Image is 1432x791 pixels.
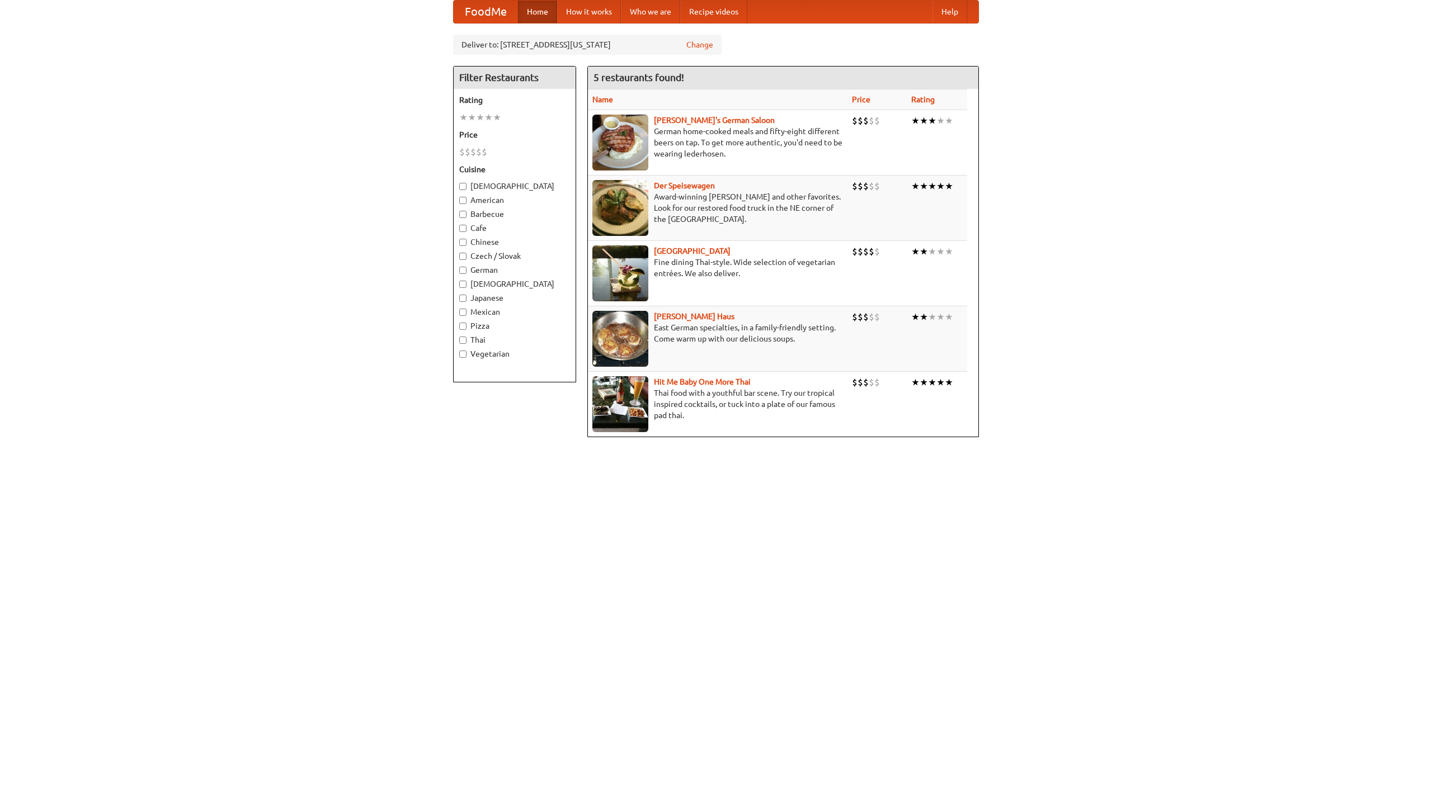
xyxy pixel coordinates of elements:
li: ★ [911,180,920,192]
li: ★ [936,245,945,258]
li: ★ [911,245,920,258]
a: [PERSON_NAME] Haus [654,312,734,321]
li: ★ [936,311,945,323]
li: $ [863,245,869,258]
li: $ [874,115,880,127]
a: Who we are [621,1,680,23]
li: ★ [928,311,936,323]
img: kohlhaus.jpg [592,311,648,367]
li: $ [869,115,874,127]
input: Barbecue [459,211,467,218]
li: $ [482,146,487,158]
h5: Cuisine [459,164,570,175]
li: ★ [920,311,928,323]
label: German [459,264,570,276]
li: $ [465,146,470,158]
a: Home [518,1,557,23]
li: $ [858,180,863,192]
li: ★ [936,180,945,192]
li: ★ [928,245,936,258]
label: American [459,195,570,206]
label: Czech / Slovak [459,250,570,262]
li: ★ [928,180,936,192]
li: $ [863,180,869,192]
a: Help [932,1,967,23]
a: Price [852,95,870,104]
li: ★ [476,111,484,124]
img: esthers.jpg [592,115,648,170]
li: ★ [920,115,928,127]
input: Chinese [459,239,467,246]
li: ★ [928,376,936,389]
input: Japanese [459,295,467,302]
li: $ [863,376,869,389]
h4: Filter Restaurants [454,67,576,89]
a: Change [686,39,713,50]
a: [PERSON_NAME]'s German Saloon [654,116,775,125]
input: [DEMOGRAPHIC_DATA] [459,183,467,190]
li: $ [858,115,863,127]
li: ★ [945,376,953,389]
img: speisewagen.jpg [592,180,648,236]
p: Thai food with a youthful bar scene. Try our tropical inspired cocktails, or tuck into a plate of... [592,387,843,421]
input: Cafe [459,225,467,232]
li: $ [852,376,858,389]
p: Fine dining Thai-style. Wide selection of vegetarian entrées. We also deliver. [592,257,843,279]
li: ★ [493,111,501,124]
li: $ [874,311,880,323]
li: ★ [945,115,953,127]
li: ★ [920,376,928,389]
li: ★ [484,111,493,124]
li: ★ [945,311,953,323]
a: Name [592,95,613,104]
li: ★ [936,115,945,127]
label: Chinese [459,236,570,248]
li: ★ [911,115,920,127]
li: ★ [459,111,468,124]
li: $ [874,376,880,389]
li: $ [852,180,858,192]
li: $ [858,376,863,389]
h5: Rating [459,94,570,106]
div: Deliver to: [STREET_ADDRESS][US_STATE] [453,35,722,55]
a: Recipe videos [680,1,747,23]
label: Japanese [459,292,570,304]
li: $ [852,311,858,323]
li: ★ [928,115,936,127]
li: $ [869,180,874,192]
li: $ [874,245,880,258]
a: Hit Me Baby One More Thai [654,377,751,386]
li: ★ [468,111,476,124]
li: $ [869,245,874,258]
li: ★ [911,311,920,323]
img: babythai.jpg [592,376,648,432]
img: satay.jpg [592,245,648,301]
li: $ [863,115,869,127]
p: German home-cooked meals and fifty-eight different beers on tap. To get more authentic, you'd nee... [592,126,843,159]
li: $ [470,146,476,158]
label: [DEMOGRAPHIC_DATA] [459,181,570,192]
li: $ [459,146,465,158]
a: FoodMe [454,1,518,23]
li: ★ [920,245,928,258]
input: [DEMOGRAPHIC_DATA] [459,281,467,288]
input: Czech / Slovak [459,253,467,260]
input: American [459,197,467,204]
b: Der Speisewagen [654,181,715,190]
label: Thai [459,334,570,345]
label: [DEMOGRAPHIC_DATA] [459,278,570,290]
a: [GEOGRAPHIC_DATA] [654,247,731,255]
label: Pizza [459,320,570,331]
li: ★ [945,180,953,192]
li: ★ [920,180,928,192]
label: Vegetarian [459,348,570,359]
p: East German specialties, in a family-friendly setting. Come warm up with our delicious soups. [592,322,843,344]
label: Mexican [459,306,570,318]
li: $ [869,311,874,323]
ng-pluralize: 5 restaurants found! [593,72,684,83]
input: Mexican [459,309,467,316]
